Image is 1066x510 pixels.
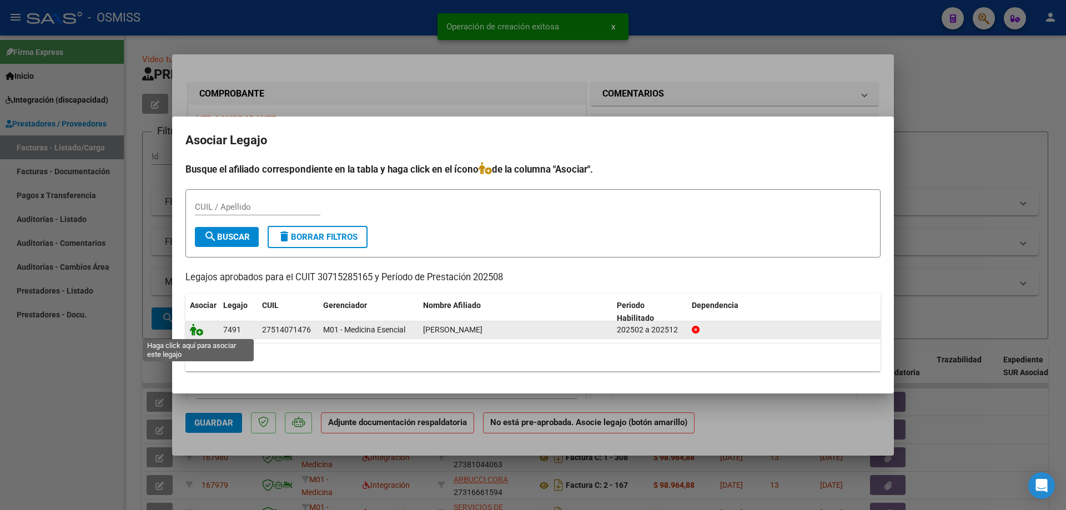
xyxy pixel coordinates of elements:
datatable-header-cell: CUIL [258,294,319,330]
span: M01 - Medicina Esencial [323,325,405,334]
span: Borrar Filtros [278,232,358,242]
mat-icon: search [204,230,217,243]
span: Nombre Afiliado [423,301,481,310]
span: Periodo Habilitado [617,301,654,322]
div: 202502 a 202512 [617,324,683,336]
span: Buscar [204,232,250,242]
button: Borrar Filtros [268,226,368,248]
mat-icon: delete [278,230,291,243]
p: Legajos aprobados para el CUIT 30715285165 y Período de Prestación 202508 [185,271,881,285]
h4: Busque el afiliado correspondiente en la tabla y haga click en el ícono de la columna "Asociar". [185,162,881,176]
h2: Asociar Legajo [185,130,881,151]
span: Dependencia [692,301,738,310]
div: 27514071476 [262,324,311,336]
span: Gerenciador [323,301,367,310]
span: Asociar [190,301,217,310]
span: CUIL [262,301,279,310]
datatable-header-cell: Dependencia [687,294,881,330]
span: GOMEZ CONSTANZA [423,325,482,334]
datatable-header-cell: Periodo Habilitado [612,294,687,330]
span: Legajo [223,301,248,310]
datatable-header-cell: Gerenciador [319,294,419,330]
datatable-header-cell: Nombre Afiliado [419,294,612,330]
div: Open Intercom Messenger [1028,472,1055,499]
datatable-header-cell: Legajo [219,294,258,330]
button: Buscar [195,227,259,247]
span: 7491 [223,325,241,334]
datatable-header-cell: Asociar [185,294,219,330]
div: 1 registros [185,344,881,371]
